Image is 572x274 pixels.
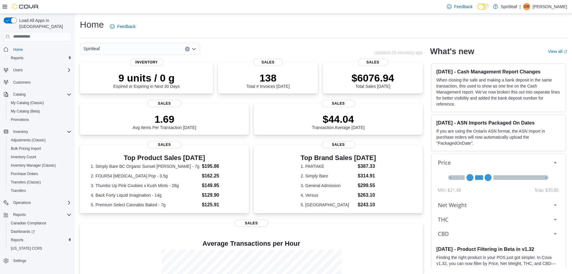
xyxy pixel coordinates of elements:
span: [US_STATE] CCRS [11,246,42,251]
span: My Catalog (Beta) [8,108,71,115]
span: Canadian Compliance [11,221,46,226]
span: Home [11,46,71,53]
dd: $195.86 [202,163,238,170]
a: Inventory Manager (Classic) [8,162,58,169]
svg: External link [564,50,567,54]
span: Operations [13,200,31,205]
p: | [519,3,521,10]
a: Inventory Count [8,153,39,161]
span: Catalog [13,92,26,97]
dt: 1. PARTAKE [301,163,355,169]
button: Settings [1,256,74,265]
button: Inventory [1,128,74,136]
span: Purchase Orders [8,170,71,177]
button: Bulk Pricing Import [6,144,74,153]
dd: $149.95 [202,182,238,189]
p: Spiritleaf [501,3,517,10]
span: Purchase Orders [11,171,38,176]
dt: 4. Versus [301,192,355,198]
span: Inventory [13,129,28,134]
span: Reports [11,56,23,60]
span: Reports [8,54,71,62]
span: Users [11,66,71,74]
span: Bulk Pricing Import [8,145,71,152]
span: Settings [13,258,26,263]
button: Adjustments (Classic) [6,136,74,144]
span: Transfers (Classic) [11,180,41,185]
p: 9 units / 0 g [113,72,180,84]
span: Catalog [11,91,71,98]
span: Inventory Manager (Classic) [11,163,56,168]
span: Canadian Compliance [8,220,71,227]
span: Sales [322,100,355,107]
span: Dashboards [11,229,35,234]
span: Inventory Manager (Classic) [8,162,71,169]
span: Transfers [8,187,71,194]
dt: 5. Premium Select Cannabis Baked - 7g [91,202,199,208]
a: My Catalog (Classic) [8,99,47,106]
span: Washington CCRS [8,245,71,252]
a: Customers [11,79,33,86]
button: [US_STATE] CCRS [6,244,74,253]
button: My Catalog (Beta) [6,107,74,115]
span: Adjustments (Classic) [11,138,46,143]
span: Inventory [11,128,71,135]
span: Spiritleaf [83,45,100,52]
dt: 5. [GEOGRAPHIC_DATA] [301,202,355,208]
h3: Top Product Sales [DATE] [91,154,238,162]
a: Transfers (Classic) [8,179,43,186]
button: Operations [11,199,33,206]
span: Reports [11,238,23,242]
span: Operations [11,199,71,206]
div: Total # Invoices [DATE] [246,72,289,89]
span: My Catalog (Classic) [8,99,71,106]
span: Reports [8,236,71,244]
button: Inventory Manager (Classic) [6,161,74,170]
a: Reports [8,236,26,244]
img: Cova [12,4,39,10]
dt: 2. FOUR54 [MEDICAL_DATA] Pop - 3.5g [91,173,199,179]
a: [US_STATE] CCRS [8,245,44,252]
button: Users [11,66,25,74]
span: Sales [322,141,355,148]
h3: Top Brand Sales [DATE] [301,154,376,162]
span: GR [524,3,529,10]
div: Gavin R [523,3,530,10]
button: Operations [1,199,74,207]
button: Purchase Orders [6,170,74,178]
button: Canadian Compliance [6,219,74,227]
span: Bulk Pricing Import [11,146,41,151]
h4: Average Transactions per Hour [85,240,418,247]
span: Inventory Count [8,153,71,161]
span: Home [13,47,23,52]
button: Users [1,66,74,74]
span: Promotions [11,117,29,122]
span: Transfers [11,188,26,193]
button: Transfers [6,186,74,195]
p: $6076.94 [352,72,394,84]
span: Sales [358,59,388,66]
div: Expired or Expiring in Next 30 Days [113,72,180,89]
dd: $263.10 [358,192,376,199]
a: My Catalog (Beta) [8,108,42,115]
button: Reports [6,236,74,244]
span: Sales [148,100,181,107]
dt: 1. Simply Bare BC Organic Sunset [PERSON_NAME] - 7g [91,163,199,169]
h3: [DATE] - ASN Imports Packaged On Dates [436,120,561,126]
div: Total Sales [DATE] [352,72,394,89]
dd: $314.91 [358,172,376,180]
button: Catalog [11,91,28,98]
a: Purchase Orders [8,170,41,177]
h2: What's new [430,47,474,56]
div: Transaction Average [DATE] [312,113,365,130]
button: Catalog [1,90,74,99]
span: Sales [253,59,283,66]
span: Settings [11,257,71,264]
span: Inventory [130,59,163,66]
dd: $299.55 [358,182,376,189]
dt: 2. Simply Bare [301,173,355,179]
span: Transfers (Classic) [8,179,71,186]
span: Customers [13,80,31,85]
button: Reports [11,211,28,218]
button: Reports [6,54,74,62]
